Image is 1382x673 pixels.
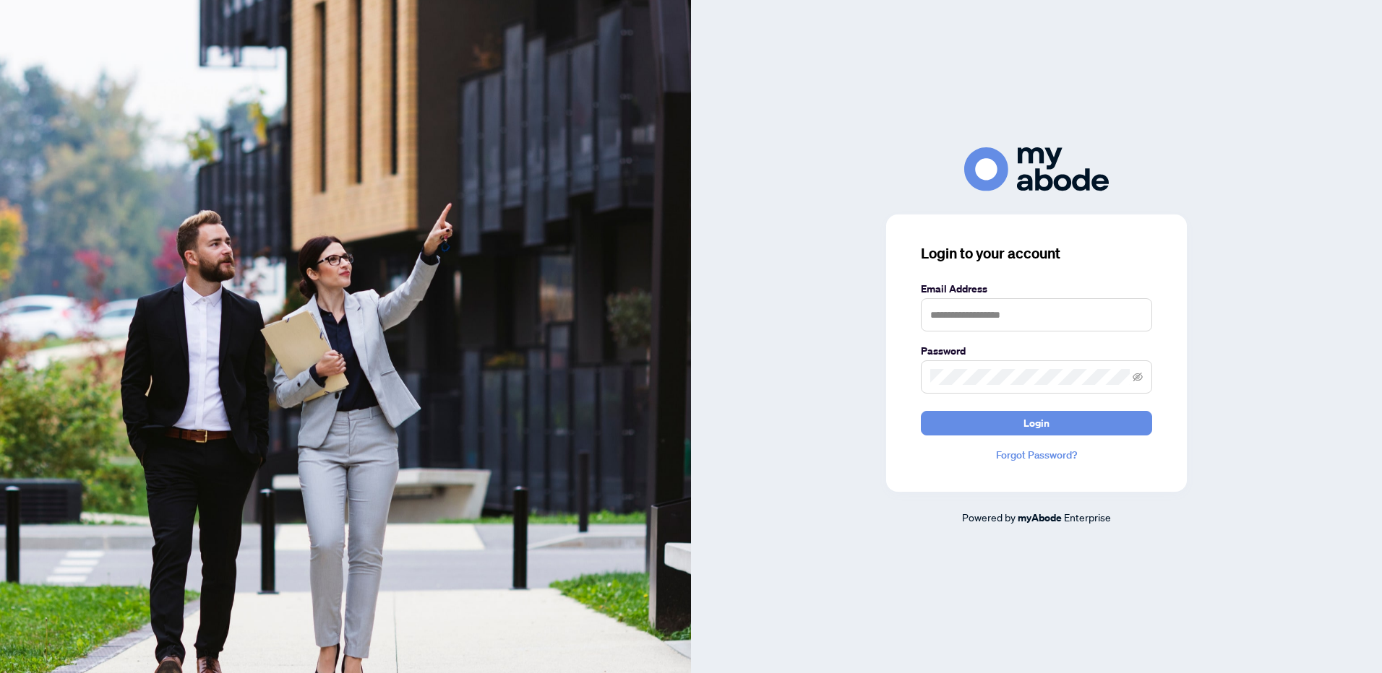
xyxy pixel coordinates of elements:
a: Forgot Password? [921,447,1152,463]
h3: Login to your account [921,243,1152,264]
span: Enterprise [1064,511,1111,524]
label: Email Address [921,281,1152,297]
label: Password [921,343,1152,359]
span: Powered by [962,511,1016,524]
img: ma-logo [964,147,1109,191]
span: eye-invisible [1133,372,1143,382]
a: myAbode [1018,510,1062,526]
button: Login [921,411,1152,435]
span: Login [1023,412,1050,435]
